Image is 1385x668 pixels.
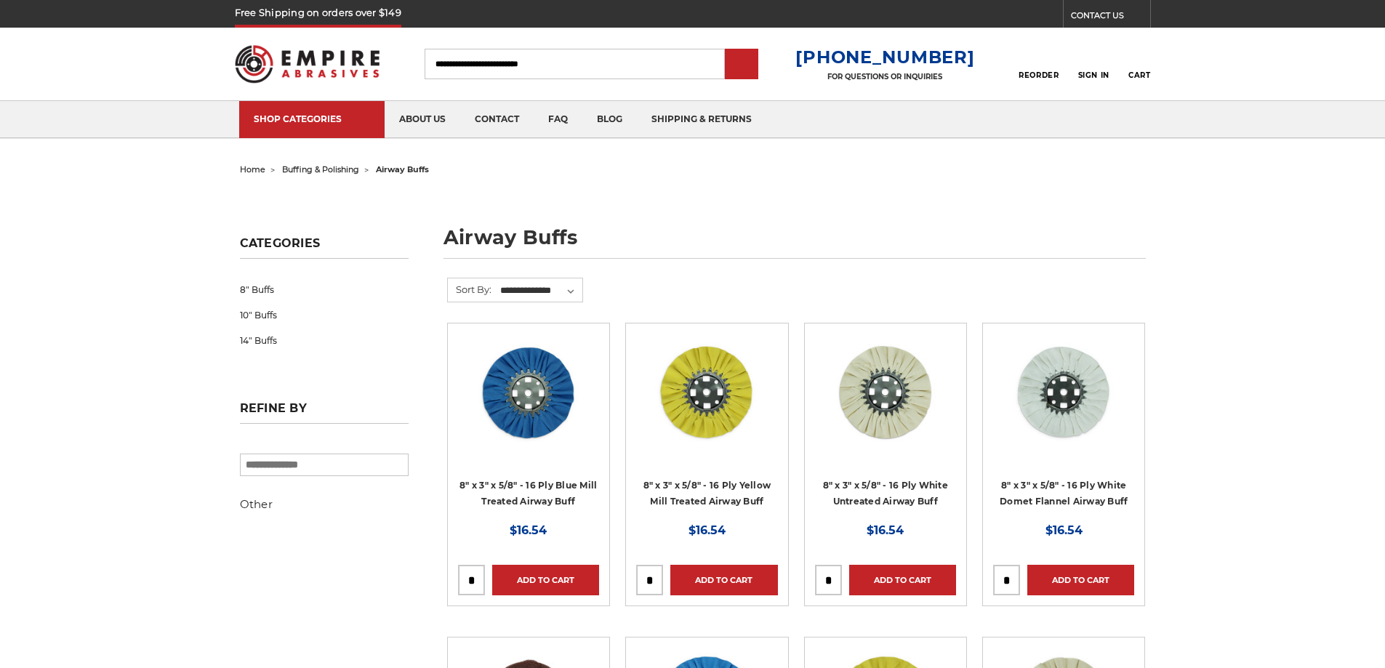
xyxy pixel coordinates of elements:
[460,101,534,138] a: contact
[1000,480,1128,507] a: 8" x 3" x 5/8" - 16 Ply White Domet Flannel Airway Buff
[643,480,771,507] a: 8" x 3" x 5/8" - 16 Ply Yellow Mill Treated Airway Buff
[254,113,370,124] div: SHOP CATEGORIES
[823,480,948,507] a: 8" x 3" x 5/8" - 16 Ply White Untreated Airway Buff
[240,401,409,424] h5: Refine by
[498,280,582,302] select: Sort By:
[867,523,904,537] span: $16.54
[636,334,777,475] a: 8 x 3 x 5/8 airway buff yellow mill treatment
[239,101,385,138] a: SHOP CATEGORIES
[443,228,1146,259] h1: airway buffs
[827,334,944,450] img: 8 inch untreated airway buffing wheel
[510,523,547,537] span: $16.54
[240,302,409,328] a: 10" Buffs
[282,164,359,174] a: buffing & polishing
[1027,565,1134,595] a: Add to Cart
[458,334,599,475] a: blue mill treated 8 inch airway buffing wheel
[849,565,956,595] a: Add to Cart
[582,101,637,138] a: blog
[637,101,766,138] a: shipping & returns
[1019,71,1059,80] span: Reorder
[1005,334,1122,450] img: 8 inch white domet flannel airway buffing wheel
[1128,48,1150,80] a: Cart
[376,164,429,174] span: airway buffs
[240,164,265,174] a: home
[795,72,974,81] p: FOR QUESTIONS OR INQUIRIES
[815,334,956,475] a: 8 inch untreated airway buffing wheel
[993,334,1134,475] a: 8 inch white domet flannel airway buffing wheel
[1045,523,1083,537] span: $16.54
[240,496,409,513] h5: Other
[1078,71,1109,80] span: Sign In
[492,565,599,595] a: Add to Cart
[240,236,409,259] h5: Categories
[1019,48,1059,79] a: Reorder
[795,47,974,68] a: [PHONE_NUMBER]
[240,277,409,302] a: 8" Buffs
[1071,7,1150,28] a: CONTACT US
[235,36,380,92] img: Empire Abrasives
[689,523,726,537] span: $16.54
[448,278,491,300] label: Sort By:
[670,565,777,595] a: Add to Cart
[385,101,460,138] a: about us
[459,480,597,507] a: 8" x 3" x 5/8" - 16 Ply Blue Mill Treated Airway Buff
[1128,71,1150,80] span: Cart
[470,334,587,450] img: blue mill treated 8 inch airway buffing wheel
[649,334,765,450] img: 8 x 3 x 5/8 airway buff yellow mill treatment
[240,328,409,353] a: 14" Buffs
[727,50,756,79] input: Submit
[534,101,582,138] a: faq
